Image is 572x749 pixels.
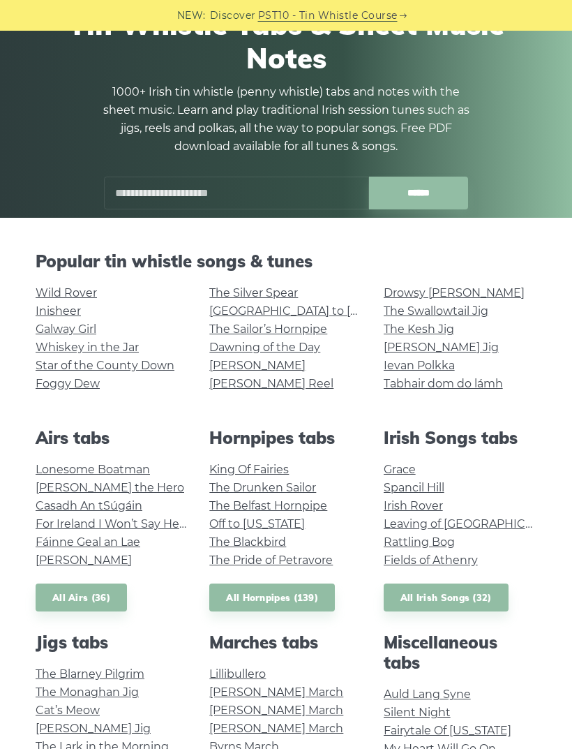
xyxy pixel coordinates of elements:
[384,481,444,494] a: Spancil Hill
[36,685,139,699] a: The Monaghan Jig
[384,377,503,390] a: Tabhair dom do lámh
[384,341,499,354] a: [PERSON_NAME] Jig
[209,499,327,512] a: The Belfast Hornpipe
[36,667,144,681] a: The Blarney Pilgrim
[209,286,298,299] a: The Silver Spear
[36,8,536,75] h1: Tin Whistle Tabs & Sheet Music Notes
[384,554,478,567] a: Fields of Athenry
[384,584,509,612] a: All Irish Songs (32)
[36,341,139,354] a: Whiskey in the Jar
[98,83,474,156] p: 1000+ Irish tin whistle (penny whistle) tabs and notes with the sheet music. Learn and play tradi...
[36,481,184,494] a: [PERSON_NAME] the Hero
[36,463,150,476] a: Lonesome Boatman
[36,722,151,735] a: [PERSON_NAME] Jig
[209,322,327,336] a: The Sailor’s Hornpipe
[36,535,140,549] a: Fáinne Geal an Lae
[209,584,335,612] a: All Hornpipes (139)
[36,517,220,531] a: For Ireland I Won’t Say Her Name
[36,499,142,512] a: Casadh An tSúgáin
[384,535,455,549] a: Rattling Bog
[36,428,188,448] h2: Airs tabs
[384,304,488,318] a: The Swallowtail Jig
[384,724,511,737] a: Fairytale Of [US_STATE]
[209,667,266,681] a: Lillibullero
[384,517,564,531] a: Leaving of [GEOGRAPHIC_DATA]
[384,706,451,719] a: Silent Night
[209,685,343,699] a: [PERSON_NAME] March
[209,377,333,390] a: [PERSON_NAME] Reel
[209,341,320,354] a: Dawning of the Day
[36,304,81,318] a: Inisheer
[36,704,100,717] a: Cat’s Meow
[384,632,536,673] h2: Miscellaneous tabs
[209,554,333,567] a: The Pride of Petravore
[384,428,536,448] h2: Irish Songs tabs
[36,554,132,567] a: [PERSON_NAME]
[384,322,454,336] a: The Kesh Jig
[36,359,174,372] a: Star of the County Down
[384,463,416,476] a: Grace
[209,535,286,549] a: The Blackbird
[209,428,362,448] h2: Hornpipes tabs
[209,359,306,372] a: [PERSON_NAME]
[36,322,96,336] a: Galway Girl
[209,632,362,653] h2: Marches tabs
[36,584,127,612] a: All Airs (36)
[384,286,525,299] a: Drowsy [PERSON_NAME]
[209,517,305,531] a: Off to [US_STATE]
[209,463,289,476] a: King Of Fairies
[384,359,455,372] a: Ievan Polkka
[258,8,398,24] a: PST10 - Tin Whistle Course
[36,632,188,653] h2: Jigs tabs
[384,688,471,701] a: Auld Lang Syne
[177,8,206,24] span: NEW:
[384,499,443,512] a: Irish Rover
[210,8,256,24] span: Discover
[36,251,536,272] h2: Popular tin whistle songs & tunes
[36,286,97,299] a: Wild Rover
[36,377,100,390] a: Foggy Dew
[209,704,343,717] a: [PERSON_NAME] March
[209,481,316,494] a: The Drunken Sailor
[209,304,467,318] a: [GEOGRAPHIC_DATA] to [GEOGRAPHIC_DATA]
[209,722,343,735] a: [PERSON_NAME] March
